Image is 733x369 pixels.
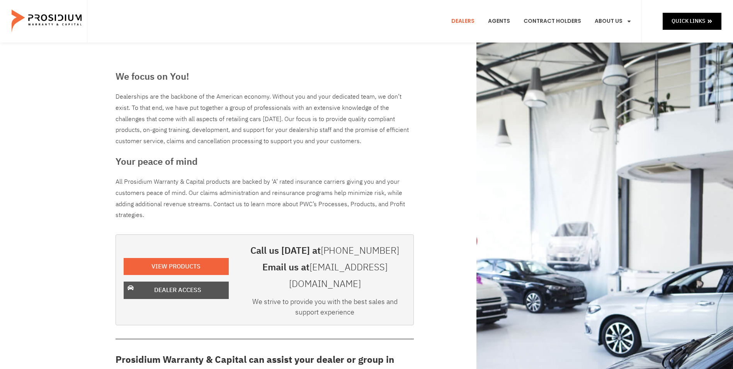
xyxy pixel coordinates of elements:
[124,258,229,275] a: View Products
[446,7,480,36] a: Dealers
[663,13,721,29] a: Quick Links
[482,7,516,36] a: Agents
[116,176,414,221] p: All Prosidium Warranty & Capital products are backed by ‘A’ rated insurance carriers giving you a...
[124,282,229,299] a: Dealer Access
[289,260,388,291] a: [EMAIL_ADDRESS][DOMAIN_NAME]
[321,244,399,258] a: [PHONE_NUMBER]
[116,155,414,169] h3: Your peace of mind
[518,7,587,36] a: Contract Holders
[244,243,406,259] h3: Call us [DATE] at
[589,7,638,36] a: About Us
[244,259,406,292] h3: Email us at
[446,7,638,36] nav: Menu
[116,91,414,147] div: Dealerships are the backbone of the American economy. Without you and your dedicated team, we don...
[116,70,414,84] h3: We focus on You!
[151,261,201,272] span: View Products
[244,296,406,321] div: We strive to provide you with the best sales and support experience
[154,285,201,296] span: Dealer Access
[672,16,705,26] span: Quick Links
